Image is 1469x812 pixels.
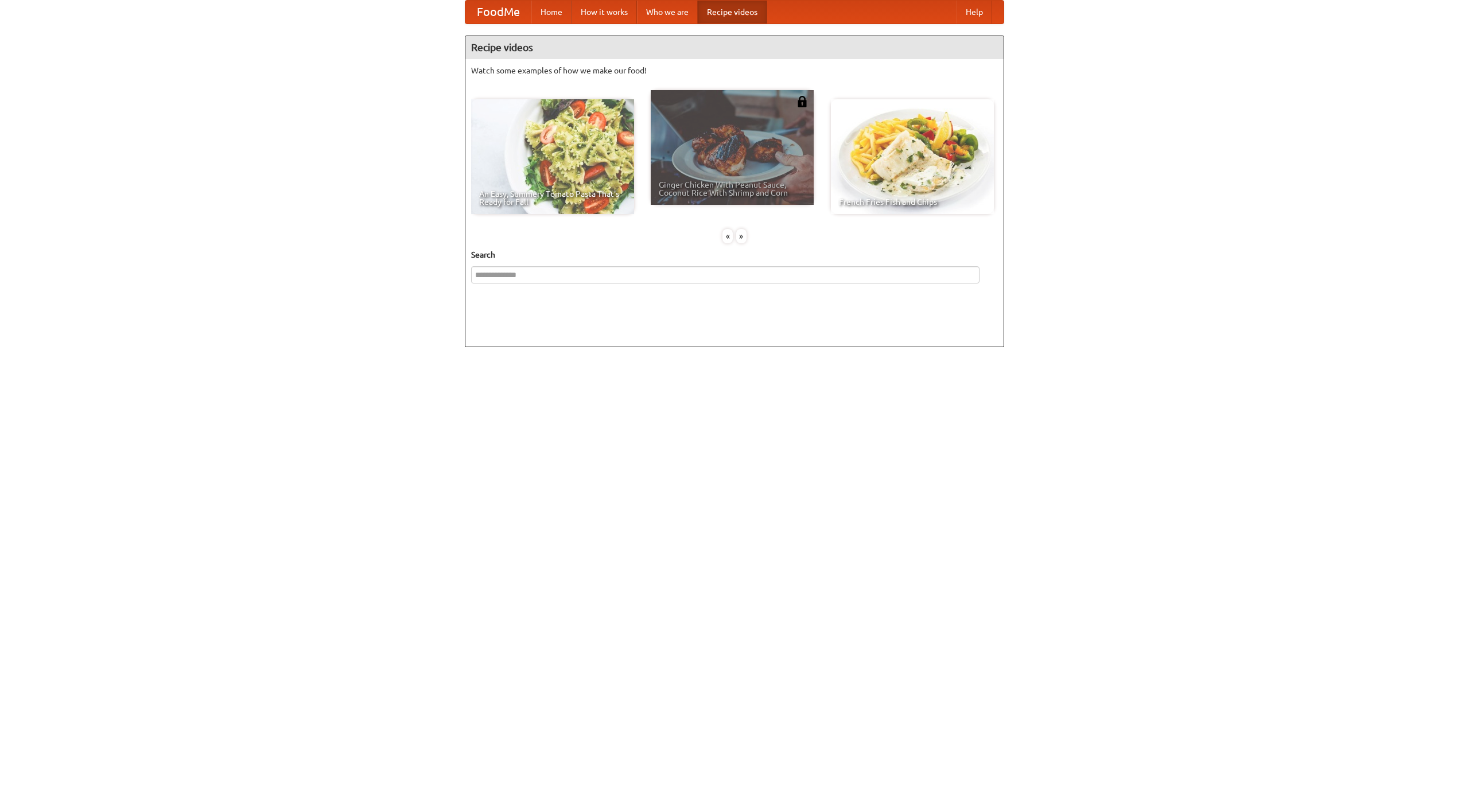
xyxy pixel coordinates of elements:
[479,190,626,206] span: An Easy, Summery Tomato Pasta That's Ready for Fall
[698,1,767,24] a: Recipe videos
[465,1,531,24] a: FoodMe
[465,36,1004,59] h4: Recipe videos
[471,99,634,214] a: An Easy, Summery Tomato Pasta That's Ready for Fall
[471,65,998,76] p: Watch some examples of how we make our food!
[796,96,808,107] img: 483408.png
[957,1,992,24] a: Help
[531,1,572,24] a: Home
[637,1,698,24] a: Who we are
[572,1,637,24] a: How it works
[831,99,994,214] a: French Fries Fish and Chips
[471,249,998,261] h5: Search
[722,229,733,243] div: «
[736,229,747,243] div: »
[839,198,986,206] span: French Fries Fish and Chips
